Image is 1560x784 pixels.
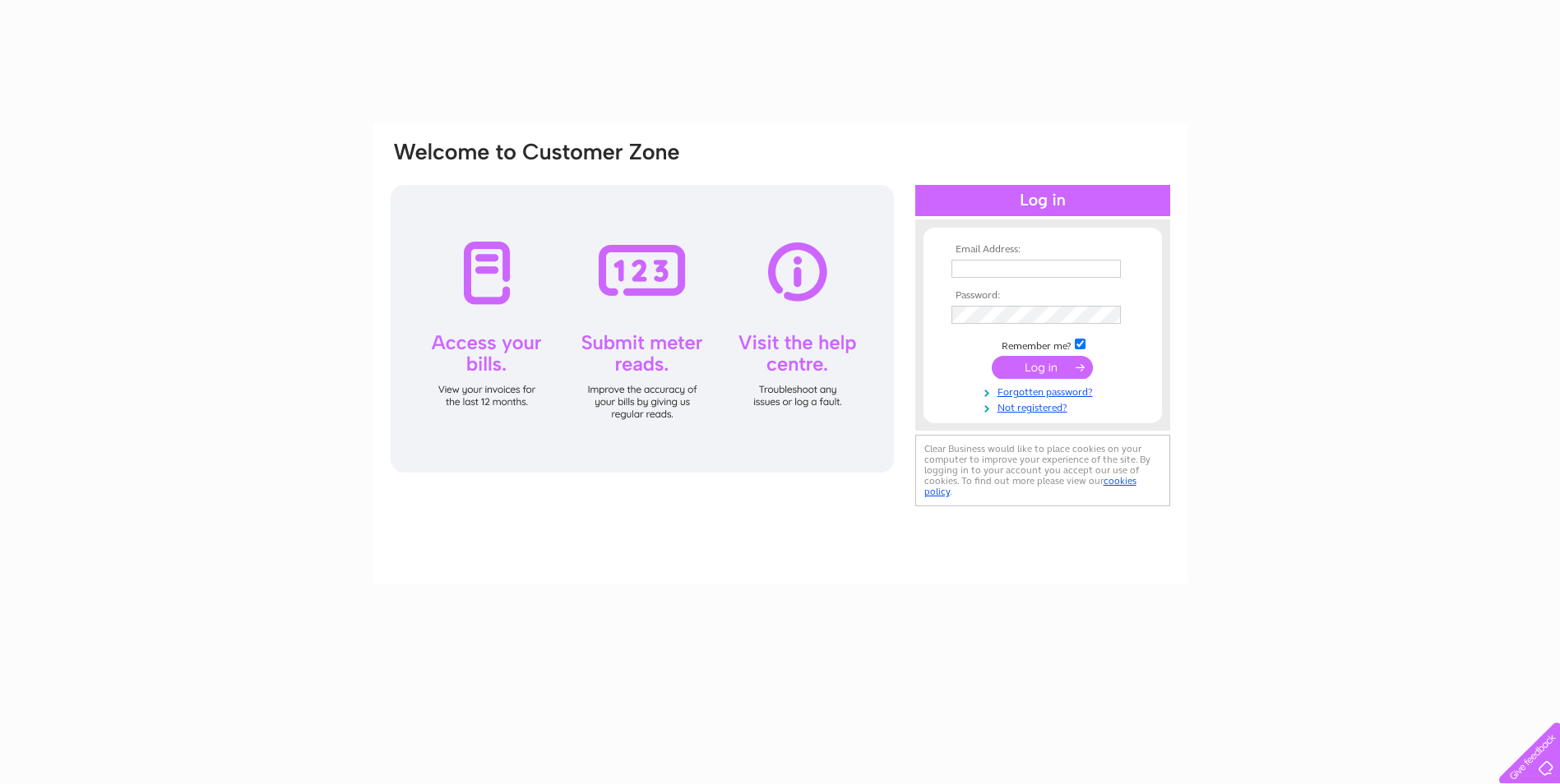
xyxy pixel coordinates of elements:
[947,336,1138,353] td: Remember me?
[951,399,1138,414] a: Not registered?
[924,475,1136,497] a: cookies policy
[951,383,1138,399] a: Forgotten password?
[947,290,1138,302] th: Password:
[992,356,1093,379] input: Submit
[915,435,1170,506] div: Clear Business would like to place cookies on your computer to improve your experience of the sit...
[947,244,1138,256] th: Email Address:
